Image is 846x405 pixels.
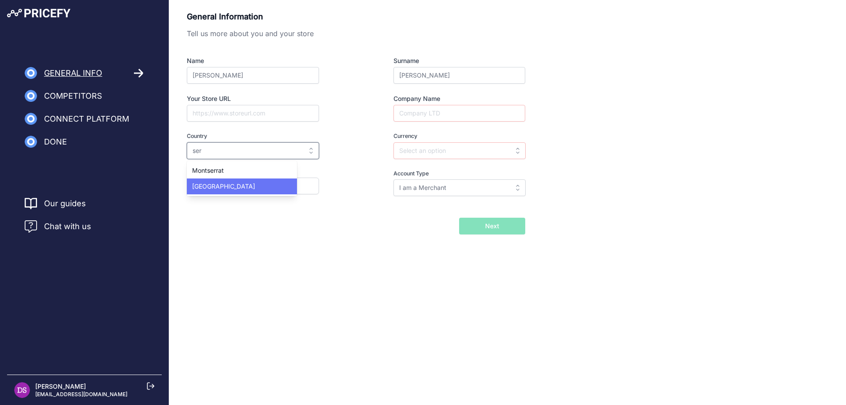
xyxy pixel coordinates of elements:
input: https://www.storeurl.com [187,105,319,122]
p: Tell us more about you and your store [187,28,525,39]
input: Company LTD [393,105,525,122]
label: Country [187,132,351,141]
span: General Info [44,67,102,79]
input: Select an option [393,179,526,196]
label: Company Name [393,94,525,103]
span: Next [485,222,499,230]
span: Montserrat [192,167,224,174]
a: Chat with us [25,220,91,233]
span: Competitors [44,90,102,102]
p: General Information [187,11,525,23]
label: Account Type [393,170,525,178]
button: Next [459,218,525,234]
span: Chat with us [44,220,91,233]
input: Select an option [187,142,319,159]
input: Select an option [393,142,526,159]
a: Our guides [44,197,86,210]
label: Your Store URL [187,94,351,103]
label: Currency [393,132,525,141]
p: [EMAIL_ADDRESS][DOMAIN_NAME] [35,391,127,398]
label: Surname [393,56,525,65]
p: [PERSON_NAME] [35,382,127,391]
label: Name [187,56,351,65]
img: Pricefy Logo [7,9,70,18]
span: Connect Platform [44,113,129,125]
span: Done [44,136,67,148]
span: [GEOGRAPHIC_DATA] [192,182,255,190]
